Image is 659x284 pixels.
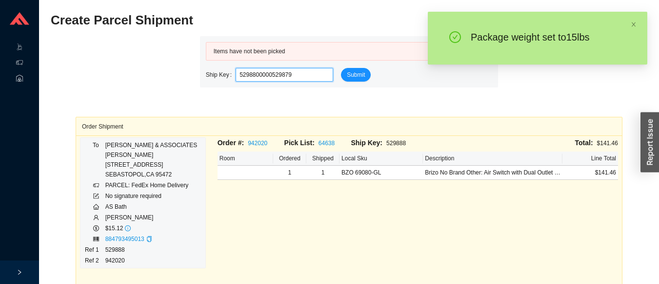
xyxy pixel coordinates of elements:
span: dollar [93,225,99,231]
th: Room [218,152,273,166]
div: Order Shipment [82,117,616,135]
td: Ref 2 [84,255,105,266]
th: Ordered [273,152,306,166]
td: $15.12 [105,223,198,234]
th: Local Sku [339,152,423,166]
label: Ship Key [206,68,236,82]
div: $141.46 [418,137,618,149]
th: Description [423,152,562,166]
td: 1 [273,166,306,180]
div: Brizo No Brand Other: Air Switch with Dual Outlet - Luxe Gold [425,168,560,177]
span: form [93,193,99,199]
a: 64638 [319,140,335,147]
span: Order #: [218,139,244,147]
span: right [17,269,22,275]
td: $141.46 [562,166,618,180]
td: No signature required [105,191,198,201]
td: Ref 1 [84,244,105,255]
td: [PERSON_NAME] [105,212,198,223]
th: Shipped [306,152,339,166]
span: close [631,22,637,27]
div: 529888 [351,137,418,149]
span: info-circle [125,225,131,231]
span: Submit [347,70,365,80]
div: [PERSON_NAME] & ASSOCIATES [PERSON_NAME] [STREET_ADDRESS] SEBASTOPOL , CA 95472 [105,140,198,179]
div: Package weight set to 15 lb s [471,31,616,43]
td: To [84,140,105,180]
td: BZO 69080-GL [339,166,423,180]
div: Items have not been picked [214,46,485,56]
td: 942020 [105,255,198,266]
td: 1 [306,166,339,180]
a: 942020 [248,140,267,147]
span: user [93,215,99,220]
span: home [93,204,99,210]
span: check-circle [449,31,461,45]
td: 529888 [105,244,198,255]
span: copy [146,236,152,242]
a: 884793495013 [105,236,144,242]
span: Total: [575,139,593,147]
td: AS Bath [105,201,198,212]
span: Ship Key: [351,139,382,147]
td: PARCEL: FedEx Home Delivery [105,180,198,191]
button: Submit [341,68,371,82]
div: Copy [146,234,152,244]
span: barcode [93,236,99,242]
th: Line Total [562,152,618,166]
span: Pick List: [284,139,315,147]
h2: Create Parcel Shipment [51,12,498,29]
